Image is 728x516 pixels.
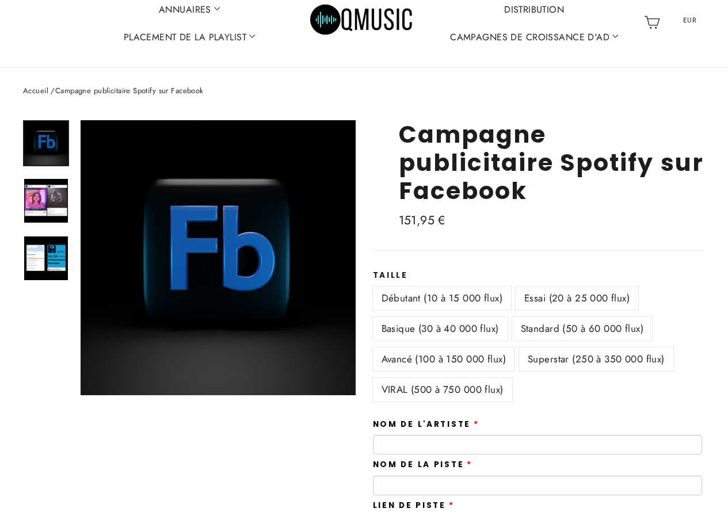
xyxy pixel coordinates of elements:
font: ANNUAIRES [159,2,211,16]
font: PLACEMENT DE LA PLAYLIST [124,30,246,43]
font: Débutant (10 à 15 000 flux) [382,291,502,305]
font: CAMPAGNES DE CROISSANCE D'AD [450,30,609,43]
nav: chapelure [23,85,705,97]
font: 151,95 € [399,212,445,229]
font: Campagne publicitaire Spotify sur Facebook [55,85,204,96]
font: Taille [373,270,408,281]
img: Campagne publicitaire Spotify sur Facebook [24,236,68,280]
a: PLACEMENT DE LA PLAYLIST [119,22,260,50]
img: Campagne publicitaire Spotify sur Facebook [24,121,68,165]
font: / [51,85,55,96]
font: VIRAL (500 à 750 000 flux) [382,383,504,396]
font: Lien de piste [373,500,446,511]
font: DISTRIBUTION [504,2,564,16]
font: Essai (20 à 25 000 flux) [524,291,630,305]
font: Nom de la piste [373,459,464,470]
font: EUR [683,15,696,25]
font: Avancé (100 à 150 000 flux) [382,352,506,366]
a: CAMPAGNES DE CROISSANCE D'AD [445,22,623,50]
font: Standard (50 à 60 000 flux) [521,322,643,335]
font: Superstar (250 à 350 000 flux) [528,352,665,366]
font: Nom de l'artiste [373,419,471,430]
font: Campagne publicitaire Spotify sur Facebook [399,118,704,207]
img: Campagne publicitaire Spotify sur Facebook [24,179,68,223]
font: Basique (30 à 40 000 flux) [382,322,499,335]
a: Accueil [23,85,48,96]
